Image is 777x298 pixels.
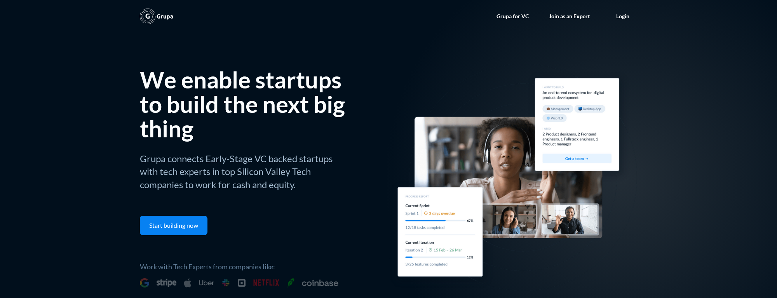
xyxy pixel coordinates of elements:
a: Start building now [140,216,207,235]
a: Grupa for VC [489,5,537,28]
p: Work with Tech Experts from companies like: [140,260,388,272]
h1: We enable startups to build the next big thing [140,66,345,142]
a: Login [608,5,637,28]
a: Join as an Expert [541,5,598,28]
a: home [140,9,173,24]
p: Grupa connects Early-Stage VC backed startups with tech experts in top Silicon Valley Tech compan... [140,150,352,191]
